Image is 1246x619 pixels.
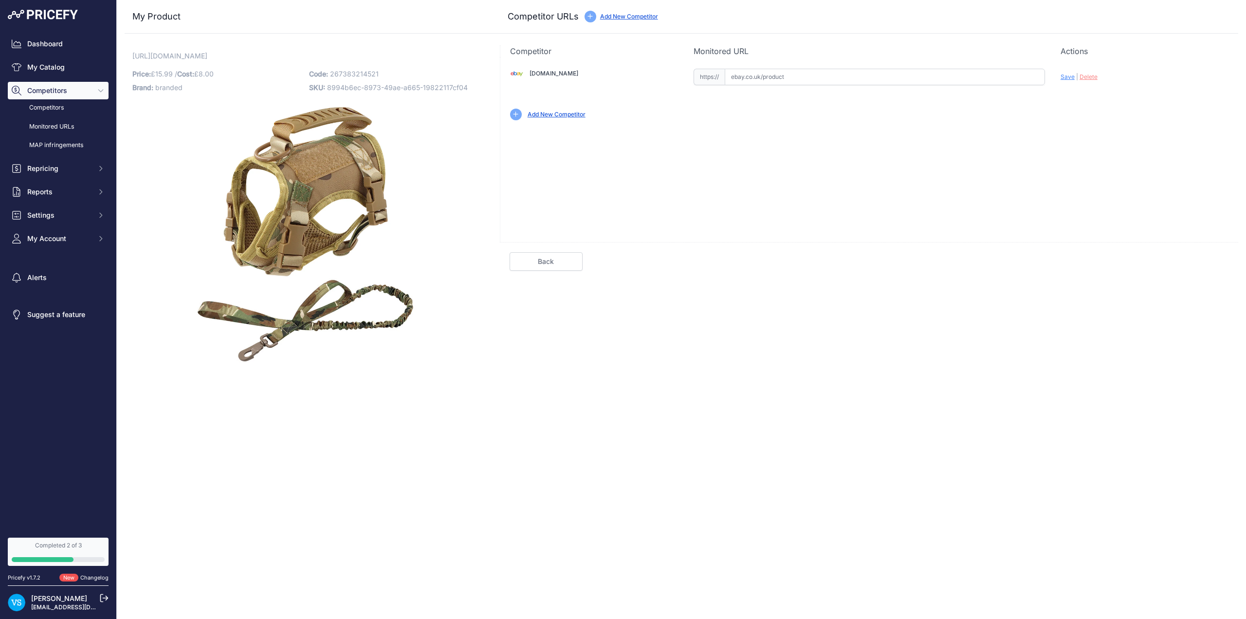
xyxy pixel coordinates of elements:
[27,234,91,244] span: My Account
[8,35,109,53] a: Dashboard
[155,83,183,92] span: branded
[528,111,586,118] a: Add New Competitor
[8,160,109,177] button: Repricing
[177,70,194,78] span: Cost:
[8,306,109,323] a: Suggest a feature
[530,70,578,77] a: [DOMAIN_NAME]
[27,187,91,197] span: Reports
[1061,73,1075,80] span: Save
[600,13,658,20] a: Add New Competitor
[327,83,468,92] span: 8994b6ec-8973-49ae-a665-19822117cf04
[31,603,133,611] a: [EMAIL_ADDRESS][DOMAIN_NAME]
[132,83,153,92] span: Brand:
[27,210,91,220] span: Settings
[155,70,173,78] span: 15.99
[132,67,303,81] p: £
[1076,73,1078,80] span: |
[8,230,109,247] button: My Account
[694,45,1045,57] p: Monitored URL
[132,10,480,23] h3: My Product
[12,542,105,549] div: Completed 2 of 3
[27,164,91,173] span: Repricing
[31,594,87,602] a: [PERSON_NAME]
[8,538,109,566] a: Completed 2 of 3
[1080,73,1098,80] span: Delete
[694,69,725,85] span: https://
[8,206,109,224] button: Settings
[8,574,40,582] div: Pricefy v1.7.2
[309,70,328,78] span: Code:
[8,137,109,154] a: MAP infringements
[330,70,379,78] span: 267383214521
[510,45,678,57] p: Competitor
[27,86,91,95] span: Competitors
[8,10,78,19] img: Pricefy Logo
[199,70,214,78] span: 8.00
[309,83,325,92] span: SKU:
[132,50,207,62] span: [URL][DOMAIN_NAME]
[8,118,109,135] a: Monitored URLs
[508,10,579,23] h3: Competitor URLs
[8,99,109,116] a: Competitors
[1061,45,1228,57] p: Actions
[510,252,583,271] a: Back
[59,574,78,582] span: New
[132,70,151,78] span: Price:
[8,35,109,526] nav: Sidebar
[8,58,109,76] a: My Catalog
[725,69,1045,85] input: ebay.co.uk/product
[80,574,109,581] a: Changelog
[8,82,109,99] button: Competitors
[8,269,109,286] a: Alerts
[175,70,214,78] span: / £
[8,183,109,201] button: Reports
